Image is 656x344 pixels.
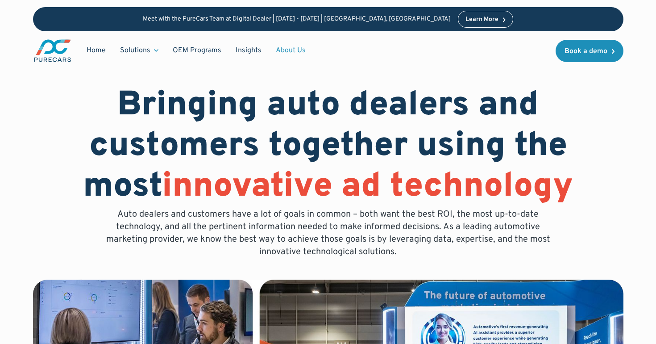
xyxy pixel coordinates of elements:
[228,42,269,59] a: Insights
[100,208,556,258] p: Auto dealers and customers have a lot of goals in common – both want the best ROI, the most up-to...
[556,40,623,62] a: Book a demo
[162,166,573,209] span: innovative ad technology
[113,42,166,59] div: Solutions
[120,46,150,55] div: Solutions
[33,86,623,208] h1: Bringing auto dealers and customers together using the most
[465,17,498,23] div: Learn More
[458,11,513,28] a: Learn More
[166,42,228,59] a: OEM Programs
[33,38,72,63] a: main
[269,42,313,59] a: About Us
[33,38,72,63] img: purecars logo
[565,48,607,55] div: Book a demo
[143,16,451,23] p: Meet with the PureCars Team at Digital Dealer | [DATE] - [DATE] | [GEOGRAPHIC_DATA], [GEOGRAPHIC_...
[79,42,113,59] a: Home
